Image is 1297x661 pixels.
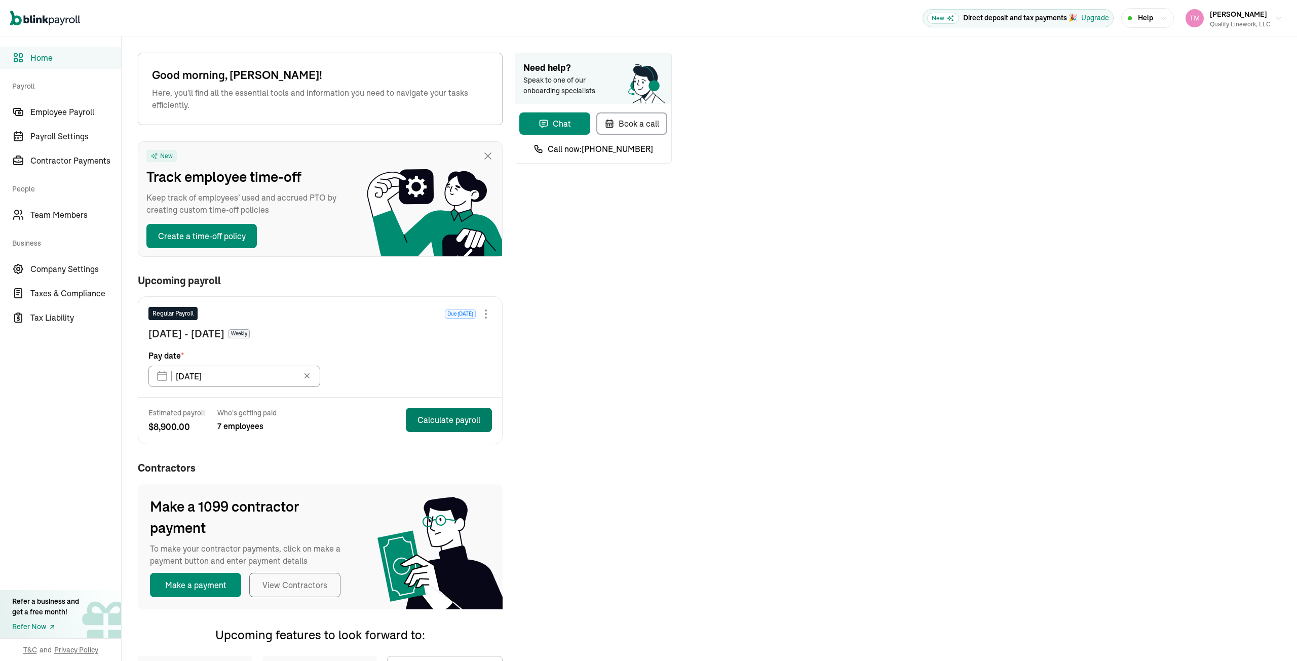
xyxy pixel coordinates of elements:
[30,312,121,324] span: Tax Liability
[146,191,349,216] span: Keep track of employees’ used and accrued PTO by creating custom time-off policies
[217,408,277,418] span: Who’s getting paid
[146,166,349,187] span: Track employee time-off
[10,4,80,33] nav: Global
[539,118,571,130] div: Chat
[152,67,488,84] span: Good morning, [PERSON_NAME]!
[1121,8,1174,28] button: Help
[150,573,241,597] button: Make a payment
[548,143,653,155] span: Call now: [PHONE_NUMBER]
[138,275,221,286] span: Upcoming payroll
[148,326,224,341] span: [DATE] - [DATE]
[963,13,1077,23] p: Direct deposit and tax payments 🎉
[146,224,257,248] button: Create a time-off policy
[249,573,340,597] button: View Contractors
[30,209,121,221] span: Team Members
[30,106,121,118] span: Employee Payroll
[12,621,79,632] a: Refer Now
[406,408,492,432] button: Calculate payroll
[523,61,663,75] span: Need help?
[217,420,277,432] span: 7 employees
[30,130,121,142] span: Payroll Settings
[445,309,476,319] span: Due [DATE]
[1138,13,1153,23] span: Help
[12,174,115,202] span: People
[927,13,959,24] span: New
[160,152,173,160] span: New
[54,645,98,655] span: Privacy Policy
[30,52,121,64] span: Home
[1081,13,1109,23] button: Upgrade
[523,75,609,96] span: Speak to one of our onboarding specialists
[138,460,503,476] span: Contractors
[519,112,590,135] button: Chat
[148,420,205,434] span: $ 8,900.00
[1181,6,1287,31] button: [PERSON_NAME]Quality Linework, LLC
[12,596,79,617] div: Refer a business and get a free month!
[148,408,205,418] span: Estimated payroll
[1128,552,1297,661] iframe: Chat Widget
[12,228,115,256] span: Business
[12,71,115,99] span: Payroll
[30,154,121,167] span: Contractor Payments
[1210,10,1267,19] span: [PERSON_NAME]
[23,645,37,655] span: T&C
[30,287,121,299] span: Taxes & Compliance
[1210,20,1271,29] div: Quality Linework, LLC
[30,263,121,275] span: Company Settings
[152,87,488,111] span: Here, you'll find all the essential tools and information you need to navigate your tasks efficie...
[152,309,194,318] span: Regular Payroll
[604,118,659,130] div: Book a call
[596,112,667,135] button: Book a call
[228,329,250,338] span: Weekly
[148,366,320,387] input: XX/XX/XX
[215,627,425,642] span: Upcoming features to look forward to:
[148,349,184,362] span: Pay date
[150,496,353,538] span: Make a 1099 contractor payment
[150,542,353,567] span: To make your contractor payments, click on make a payment button and enter payment details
